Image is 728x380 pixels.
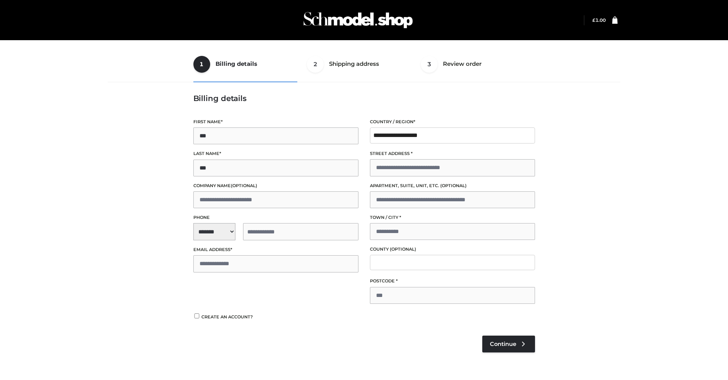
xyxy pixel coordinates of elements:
[201,314,253,320] span: Create an account?
[390,246,416,252] span: (optional)
[370,214,535,221] label: Town / City
[370,118,535,126] label: Country / Region
[370,182,535,189] label: Apartment, suite, unit, etc.
[370,277,535,285] label: Postcode
[193,94,535,103] h3: Billing details
[193,118,358,126] label: First name
[440,183,467,188] span: (optional)
[370,246,535,253] label: County
[301,5,415,35] img: Schmodel Admin 964
[231,183,257,188] span: (optional)
[592,17,606,23] bdi: 1.00
[482,336,535,352] a: Continue
[592,17,595,23] span: £
[193,150,358,157] label: Last name
[490,341,516,347] span: Continue
[193,246,358,253] label: Email address
[193,313,200,318] input: Create an account?
[592,17,606,23] a: £1.00
[370,150,535,157] label: Street address
[193,182,358,189] label: Company name
[193,214,358,221] label: Phone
